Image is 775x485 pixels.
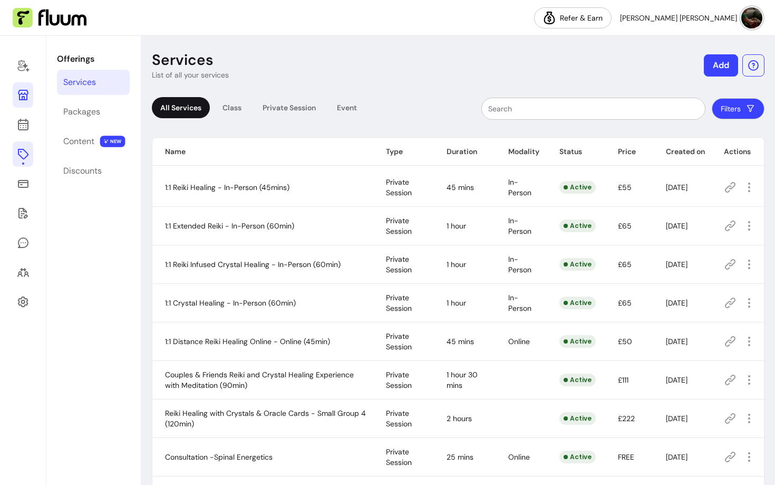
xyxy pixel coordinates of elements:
span: [DATE] [666,183,687,192]
a: Offerings [13,141,33,167]
div: Class [214,97,250,118]
div: Active [559,181,596,194]
a: Sales [13,171,33,196]
span: 1:1 Distance Reiki Healing Online - Online (45min) [165,337,330,346]
span: Couples & Friends Reiki and Crystal Healing Experience with Meditation (90min) [165,370,354,390]
th: Actions [711,138,764,166]
span: Private Session [386,177,412,197]
span: [DATE] [666,452,687,462]
span: 1 hour [447,260,466,269]
a: Storefront [13,82,33,108]
span: £65 [618,260,632,269]
span: FREE [618,452,634,462]
button: Add [704,54,738,77]
span: Private Session [386,254,412,274]
th: Created on [653,138,711,166]
span: Online [508,452,530,462]
span: In-Person [508,177,531,197]
span: In-Person [508,293,531,313]
button: Filters [712,98,764,119]
a: Refer & Earn [534,7,612,28]
span: 45 mins [447,183,474,192]
span: 2 hours [447,414,472,423]
a: My Messages [13,230,33,255]
a: Services [57,70,130,95]
span: [DATE] [666,298,687,308]
span: 25 mins [447,452,473,462]
th: Name [152,138,373,166]
span: [DATE] [666,260,687,269]
span: [DATE] [666,337,687,346]
span: 1:1 Reiki Healing - In-Person (45mins) [165,183,289,192]
th: Price [605,138,653,166]
span: [DATE] [666,414,687,423]
span: In-Person [508,216,531,236]
th: Type [373,138,434,166]
span: 1 hour 30 mins [447,370,478,390]
img: Fluum Logo [13,8,86,28]
span: Reiki Healing with Crystals & Oracle Cards - Small Group 4 (120min) [165,408,366,429]
span: £65 [618,298,632,308]
span: 1 hour [447,221,466,231]
span: £65 [618,221,632,231]
span: NEW [100,136,125,147]
span: Private Session [386,331,412,351]
th: Modality [496,138,547,166]
p: Offerings [57,53,130,65]
span: Private Session [386,216,412,236]
a: Packages [57,99,130,125]
div: Active [559,258,596,271]
a: Calendar [13,112,33,137]
a: Settings [13,289,33,315]
div: All Services [152,97,210,118]
button: avatar[PERSON_NAME] [PERSON_NAME] [620,7,762,28]
a: Clients [13,260,33,285]
span: Private Session [386,408,412,429]
span: Private Session [386,370,412,390]
div: Event [328,97,365,118]
span: [DATE] [666,375,687,385]
span: £55 [618,183,632,192]
p: List of all your services [152,70,229,80]
div: Active [559,412,596,425]
span: 1:1 Reiki Infused Crystal Healing - In-Person (60min) [165,260,341,269]
th: Status [547,138,605,166]
a: Forms [13,201,33,226]
a: Discounts [57,158,130,184]
span: [PERSON_NAME] [PERSON_NAME] [620,13,737,23]
span: Private Session [386,447,412,467]
span: 1 hour [447,298,466,308]
div: Active [559,297,596,309]
div: Packages [63,106,100,118]
div: Services [63,76,96,89]
span: £50 [618,337,632,346]
div: Active [559,451,596,463]
span: Online [508,337,530,346]
div: Active [559,374,596,386]
span: In-Person [508,254,531,274]
div: Content [63,135,94,148]
div: Discounts [63,165,102,177]
span: £222 [618,414,635,423]
div: Active [559,220,596,232]
span: 1:1 Extended Reiki - In-Person (60min) [165,221,294,231]
img: avatar [741,7,762,28]
input: Search [488,103,699,114]
p: Services [152,51,214,70]
span: 1:1 Crystal Healing - In-Person (60min) [165,298,296,308]
span: £111 [618,375,628,385]
div: Private Session [254,97,324,118]
div: Active [559,335,596,348]
a: Content NEW [57,129,130,154]
span: 45 mins [447,337,474,346]
th: Duration [434,138,495,166]
a: Home [13,53,33,78]
span: [DATE] [666,221,687,231]
span: Private Session [386,293,412,313]
span: Consultation -Spinal Energetics [165,452,273,462]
